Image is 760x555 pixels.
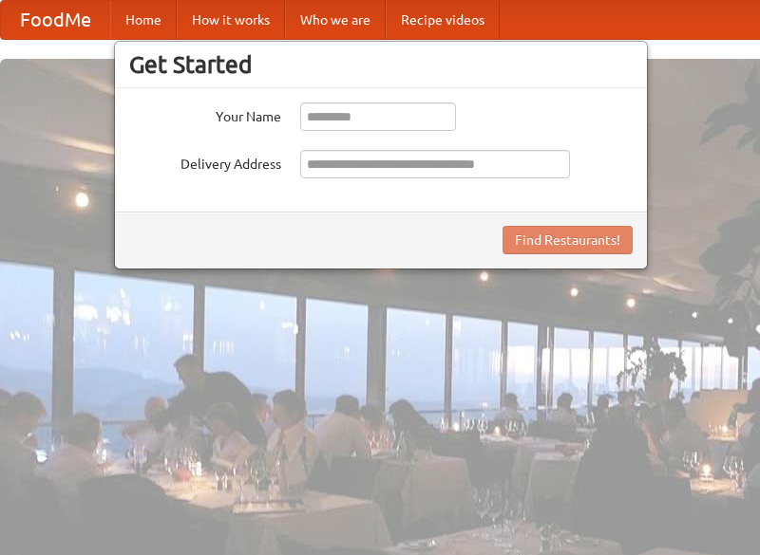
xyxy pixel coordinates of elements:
label: Delivery Address [129,150,281,174]
label: Your Name [129,102,281,126]
a: FoodMe [1,1,110,39]
a: Home [110,1,177,39]
a: Recipe videos [386,1,500,39]
a: Who we are [285,1,386,39]
button: Find Restaurants! [503,226,633,254]
h3: Get Started [129,50,633,79]
a: How it works [177,1,285,39]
